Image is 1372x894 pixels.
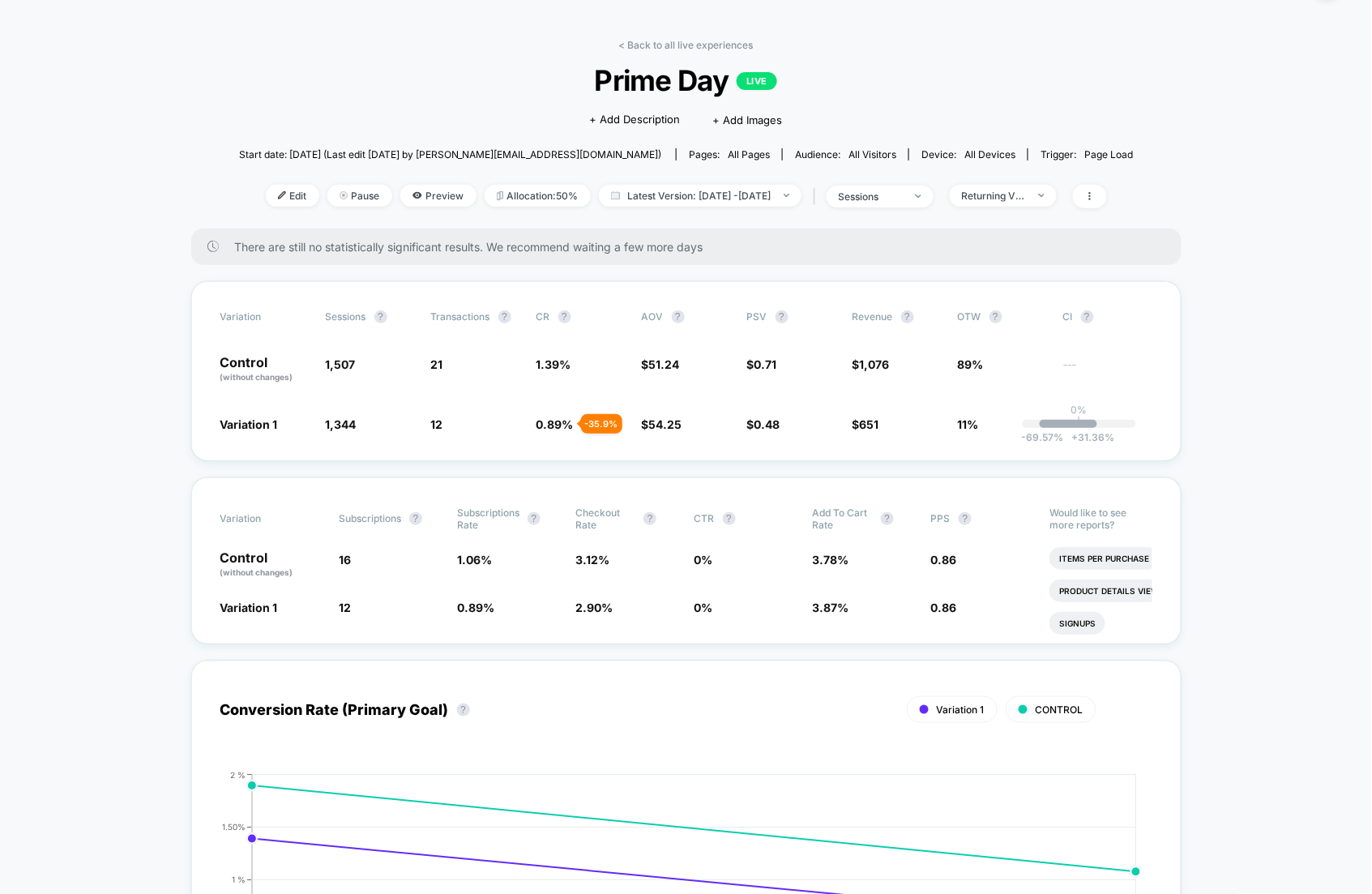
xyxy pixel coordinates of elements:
[813,553,849,567] span: 3.78 %
[754,357,777,371] span: 0.71
[672,310,685,323] button: ?
[737,72,777,90] p: LIVE
[326,357,356,371] span: 1,507
[326,310,366,323] span: Sessions
[1071,404,1088,416] p: 0%
[536,310,550,323] span: CR
[723,512,736,525] button: ?
[813,507,873,531] span: Add To Cart Rate
[220,372,293,382] span: (without changes)
[747,417,780,431] span: $
[848,148,896,160] span: All Visitors
[339,512,401,524] span: Subscriptions
[958,310,1047,323] span: OTW
[989,310,1002,323] button: ?
[528,512,541,525] button: ?
[853,417,879,431] span: $
[220,507,310,531] span: Variation
[695,601,713,614] span: 0 %
[497,191,503,200] img: rebalance
[853,357,890,371] span: $
[881,512,894,525] button: ?
[485,185,591,207] span: Allocation: 50%
[220,551,323,579] p: Control
[266,185,319,207] span: Edit
[339,601,351,614] span: 12
[962,190,1027,202] div: Returning Visitors
[575,601,613,614] span: 2.90 %
[964,148,1015,160] span: all devices
[1036,704,1083,716] span: CONTROL
[575,553,609,567] span: 3.12 %
[498,310,511,323] button: ?
[754,417,780,431] span: 0.48
[689,148,770,160] div: Pages:
[853,310,893,323] span: Revenue
[860,357,890,371] span: 1,076
[810,185,827,208] span: |
[643,512,656,525] button: ?
[860,417,879,431] span: 651
[235,240,1149,254] span: There are still no statistically significant results. We recommend waiting a few more days
[400,185,477,207] span: Preview
[409,512,422,525] button: ?
[536,417,574,431] span: 0.89 %
[536,357,571,371] span: 1.39 %
[642,310,664,323] span: AOV
[1084,148,1133,160] span: Page Load
[220,567,293,577] span: (without changes)
[642,417,682,431] span: $
[813,601,849,614] span: 3.87 %
[457,507,519,531] span: Subscriptions Rate
[695,512,715,524] span: CTR
[784,194,789,197] img: end
[1063,360,1152,383] span: ---
[581,414,622,434] div: - 35.9 %
[457,601,494,614] span: 0.89 %
[931,512,951,524] span: PPS
[431,357,443,371] span: 21
[278,191,286,199] img: edit
[222,822,246,832] tspan: 1.50%
[1022,431,1064,443] span: -69.57 %
[747,357,777,371] span: $
[901,310,914,323] button: ?
[642,357,680,371] span: $
[916,195,921,198] img: end
[431,310,490,323] span: Transactions
[695,553,713,567] span: 0 %
[232,875,246,884] tspan: 1 %
[1081,310,1094,323] button: ?
[220,310,310,323] span: Variation
[611,191,620,199] img: calendar
[1049,580,1198,602] li: Product Details Views Rate
[230,770,246,780] tspan: 2 %
[795,148,896,160] div: Audience:
[776,310,789,323] button: ?
[431,417,443,431] span: 12
[958,357,984,371] span: 89%
[1041,148,1133,160] div: Trigger:
[959,512,972,525] button: ?
[374,310,387,323] button: ?
[599,185,801,207] span: Latest Version: [DATE] - [DATE]
[958,417,979,431] span: 11%
[1078,416,1081,428] p: |
[1063,310,1152,323] span: CI
[220,356,310,383] p: Control
[220,417,278,431] span: Variation 1
[937,704,985,716] span: Variation 1
[457,704,470,716] button: ?
[339,553,351,567] span: 16
[558,310,571,323] button: ?
[931,601,957,614] span: 0.86
[619,39,754,51] a: < Back to all live experiences
[239,148,662,160] span: Start date: [DATE] (Last edit [DATE] by [PERSON_NAME][EMAIL_ADDRESS][DOMAIN_NAME])
[1049,507,1152,531] p: Would like to see more reports?
[728,148,770,160] span: all pages
[713,113,783,126] span: + Add Images
[340,191,348,199] img: end
[839,190,904,203] div: sessions
[1049,612,1105,635] li: Signups
[908,148,1028,160] span: Device:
